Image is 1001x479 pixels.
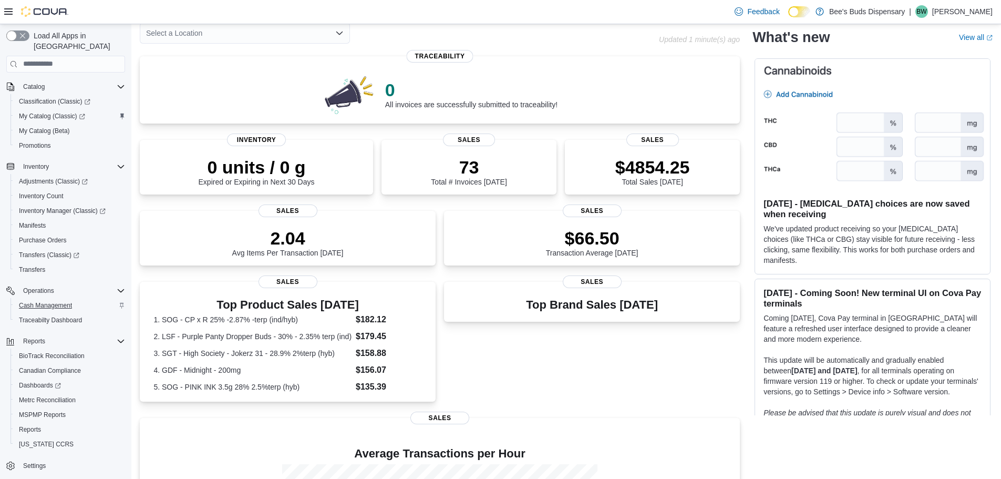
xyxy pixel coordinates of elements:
div: Total # Invoices [DATE] [431,157,507,186]
h3: [DATE] - Coming Soon! New terminal UI on Cova Pay terminals [763,288,982,309]
a: Adjustments (Classic) [11,174,129,189]
span: Transfers [19,266,45,274]
span: Inventory Manager (Classic) [15,205,125,217]
span: Dashboards [19,381,61,390]
button: Traceabilty Dashboard [11,313,129,328]
button: Reports [19,335,49,348]
button: MSPMP Reports [11,407,129,422]
span: My Catalog (Beta) [19,127,70,135]
span: MSPMP Reports [19,411,66,419]
span: Operations [19,284,125,297]
span: My Catalog (Classic) [15,110,125,123]
span: Metrc Reconciliation [19,396,76,404]
p: 0 units / 0 g [199,157,315,178]
a: Traceabilty Dashboard [15,314,86,327]
dt: 2. LSF - Purple Panty Dropper Buds - 30% - 2.35% terp (ind) [153,331,352,342]
button: Canadian Compliance [11,363,129,378]
span: Reports [19,425,41,434]
button: Purchase Orders [11,233,129,248]
span: My Catalog (Beta) [15,125,125,137]
p: 2.04 [232,228,344,249]
a: My Catalog (Classic) [15,110,89,123]
a: Transfers [15,263,49,276]
button: Transfers [11,262,129,277]
span: Traceabilty Dashboard [15,314,125,327]
span: BW [916,5,926,18]
a: Purchase Orders [15,234,71,247]
span: MSPMP Reports [15,409,125,421]
button: BioTrack Reconciliation [11,349,129,363]
span: BioTrack Reconciliation [15,350,125,362]
a: Inventory Manager (Classic) [15,205,110,217]
span: Inventory [19,160,125,173]
a: Classification (Classic) [15,95,95,108]
h2: What's new [752,29,830,46]
span: Inventory Manager (Classic) [19,207,106,215]
button: Inventory [19,160,53,173]
button: Manifests [11,218,129,233]
p: Coming [DATE], Cova Pay terminal in [GEOGRAPHIC_DATA] will feature a refreshed user interface des... [763,313,982,344]
a: Dashboards [11,378,129,393]
span: Inventory Count [15,190,125,202]
dd: $156.07 [356,364,422,376]
p: | [909,5,911,18]
span: BioTrack Reconciliation [19,352,85,360]
p: We've updated product receiving so your [MEDICAL_DATA] choices (like THCa or CBG) stay visible fo... [763,223,982,266]
button: Cash Management [11,298,129,313]
span: Catalog [19,80,125,93]
strong: [DATE] and [DATE] [791,366,857,375]
h3: [DATE] - [MEDICAL_DATA] choices are now saved when receiving [763,198,982,219]
span: Cash Management [15,299,125,312]
a: BioTrack Reconciliation [15,350,89,362]
span: Sales [259,205,317,217]
input: Dark Mode [788,6,810,17]
a: Reports [15,423,45,436]
a: Manifests [15,219,50,232]
a: Inventory Manager (Classic) [11,203,129,218]
div: Avg Items Per Transaction [DATE] [232,228,344,257]
span: Cash Management [19,301,72,310]
button: Metrc Reconciliation [11,393,129,407]
a: Transfers (Classic) [11,248,129,262]
button: Reports [11,422,129,437]
span: Dashboards [15,379,125,392]
span: Load All Apps in [GEOGRAPHIC_DATA] [29,30,125,52]
button: My Catalog (Beta) [11,124,129,138]
span: Sales [259,276,317,288]
span: Inventory [23,162,49,171]
span: Settings [23,462,46,470]
button: [US_STATE] CCRS [11,437,129,452]
span: Canadian Compliance [19,366,81,375]
h3: Top Product Sales [DATE] [153,299,421,311]
span: Transfers (Classic) [19,251,79,259]
button: Catalog [19,80,49,93]
span: Reports [19,335,125,348]
dt: 1. SOG - CP x R 25% -2.87% -terp (ind/hyb) [153,314,352,325]
button: Settings [2,458,129,473]
a: Adjustments (Classic) [15,175,92,188]
span: Manifests [19,221,46,230]
span: Metrc Reconciliation [15,394,125,406]
svg: External link [986,35,993,41]
div: Total Sales [DATE] [615,157,690,186]
h3: Top Brand Sales [DATE] [526,299,658,311]
em: Please be advised that this update is purely visual and does not impact payment functionality. [763,409,971,427]
div: Bow Wilson [915,5,928,18]
p: Bee's Buds Dispensary [829,5,905,18]
span: Purchase Orders [15,234,125,247]
span: [US_STATE] CCRS [19,440,74,449]
dd: $135.39 [356,381,422,393]
p: This update will be automatically and gradually enabled between , for all terminals operating on ... [763,355,982,397]
a: Cash Management [15,299,76,312]
span: Promotions [15,139,125,152]
span: Sales [563,205,622,217]
img: 0 [322,73,377,115]
span: Sales [443,134,496,146]
dt: 5. SOG - PINK INK 3.5g 28% 2.5%terp (hyb) [153,382,352,392]
a: Feedback [730,1,783,22]
span: My Catalog (Classic) [19,112,85,120]
span: Transfers (Classic) [15,249,125,261]
span: Adjustments (Classic) [15,175,125,188]
a: Classification (Classic) [11,94,129,109]
span: Catalog [23,83,45,91]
